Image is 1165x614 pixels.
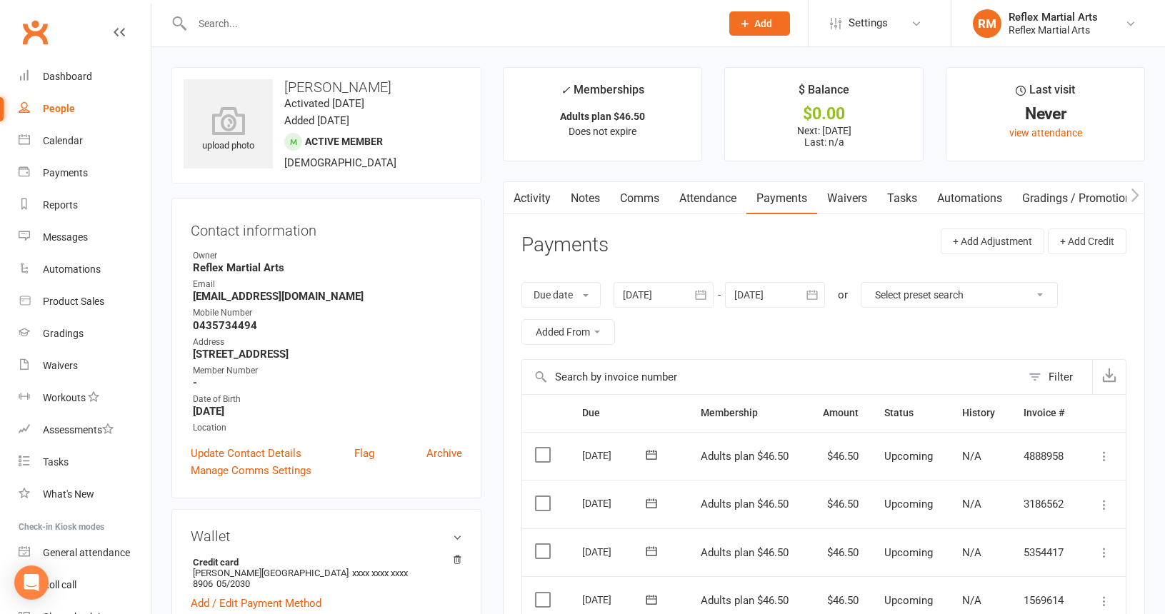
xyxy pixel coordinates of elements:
td: $46.50 [807,528,871,577]
td: $46.50 [807,432,871,480]
button: Filter [1021,360,1092,394]
a: Messages [19,221,151,253]
span: Active member [305,136,383,147]
a: Gradings [19,318,151,350]
strong: [DATE] [193,405,462,418]
a: Calendar [19,125,151,157]
li: [PERSON_NAME][GEOGRAPHIC_DATA] [191,555,462,591]
th: Status [871,395,949,431]
div: Dashboard [43,71,92,82]
div: Mobile Number [193,306,462,320]
a: Tasks [19,446,151,478]
div: RM [973,9,1001,38]
a: General attendance kiosk mode [19,537,151,569]
div: Date of Birth [193,393,462,406]
button: Due date [521,282,601,308]
a: Assessments [19,414,151,446]
a: Workouts [19,382,151,414]
span: Does not expire [569,126,636,137]
div: Payments [43,167,88,178]
div: General attendance [43,547,130,558]
a: Clubworx [17,14,53,50]
span: Adults plan $46.50 [701,546,789,559]
div: Reports [43,199,78,211]
a: Activity [504,182,561,215]
a: Dashboard [19,61,151,93]
span: Adults plan $46.50 [701,498,789,510]
strong: Reflex Martial Arts [193,261,462,274]
a: Archive [426,445,462,462]
strong: - [193,376,462,389]
div: Filter [1049,368,1073,386]
h3: Contact information [191,217,462,238]
div: Product Sales [43,296,104,307]
div: [DATE] [582,588,648,610]
h3: Payments [521,234,609,256]
span: [DEMOGRAPHIC_DATA] [284,156,396,169]
div: Gradings [43,328,84,339]
a: Add / Edit Payment Method [191,595,321,612]
button: Added From [521,319,615,345]
a: Automations [927,182,1012,215]
th: Amount [807,395,871,431]
button: Add [729,11,790,36]
a: People [19,93,151,125]
div: People [43,103,75,114]
span: Add [754,18,772,29]
a: Notes [561,182,610,215]
td: $46.50 [807,480,871,528]
a: Waivers [817,182,877,215]
div: Assessments [43,424,114,436]
span: Upcoming [884,594,933,607]
span: xxxx xxxx xxxx 8906 [193,568,408,589]
a: Payments [19,157,151,189]
a: What's New [19,478,151,510]
a: Attendance [669,182,746,215]
i: ✓ [561,84,570,97]
span: N/A [962,594,981,607]
a: Update Contact Details [191,445,301,462]
th: History [949,395,1011,431]
a: Manage Comms Settings [191,462,311,479]
td: 3186562 [1011,480,1081,528]
span: Settings [849,7,888,39]
a: view attendance [1009,127,1082,139]
a: Product Sales [19,286,151,318]
span: Adults plan $46.50 [701,594,789,607]
input: Search by invoice number [522,360,1021,394]
div: Waivers [43,360,78,371]
strong: [STREET_ADDRESS] [193,348,462,361]
div: Roll call [43,579,76,590]
input: Search... [188,14,711,34]
div: Address [193,336,462,349]
a: Tasks [877,182,927,215]
div: Member Number [193,364,462,378]
button: + Add Adjustment [941,228,1044,254]
div: $0.00 [738,106,910,121]
div: $ Balance [799,81,849,106]
a: Comms [610,182,669,215]
div: What's New [43,488,94,500]
div: [DATE] [582,540,648,563]
strong: Adults plan $46.50 [560,111,645,122]
div: Last visit [1016,81,1075,106]
div: Open Intercom Messenger [14,565,49,600]
div: Never [959,106,1131,121]
th: Invoice # [1011,395,1081,431]
p: Next: [DATE] Last: n/a [738,125,910,148]
span: 05/2030 [216,578,250,589]
a: Automations [19,253,151,286]
span: Adults plan $46.50 [701,450,789,463]
div: Email [193,278,462,291]
span: N/A [962,450,981,463]
a: Flag [354,445,374,462]
div: Automations [43,263,101,275]
a: Reports [19,189,151,221]
div: Tasks [43,456,69,468]
div: Reflex Martial Arts [1009,24,1098,36]
a: Roll call [19,569,151,601]
div: Location [193,421,462,435]
a: Payments [746,182,817,215]
div: Messages [43,231,88,243]
th: Due [569,395,688,431]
